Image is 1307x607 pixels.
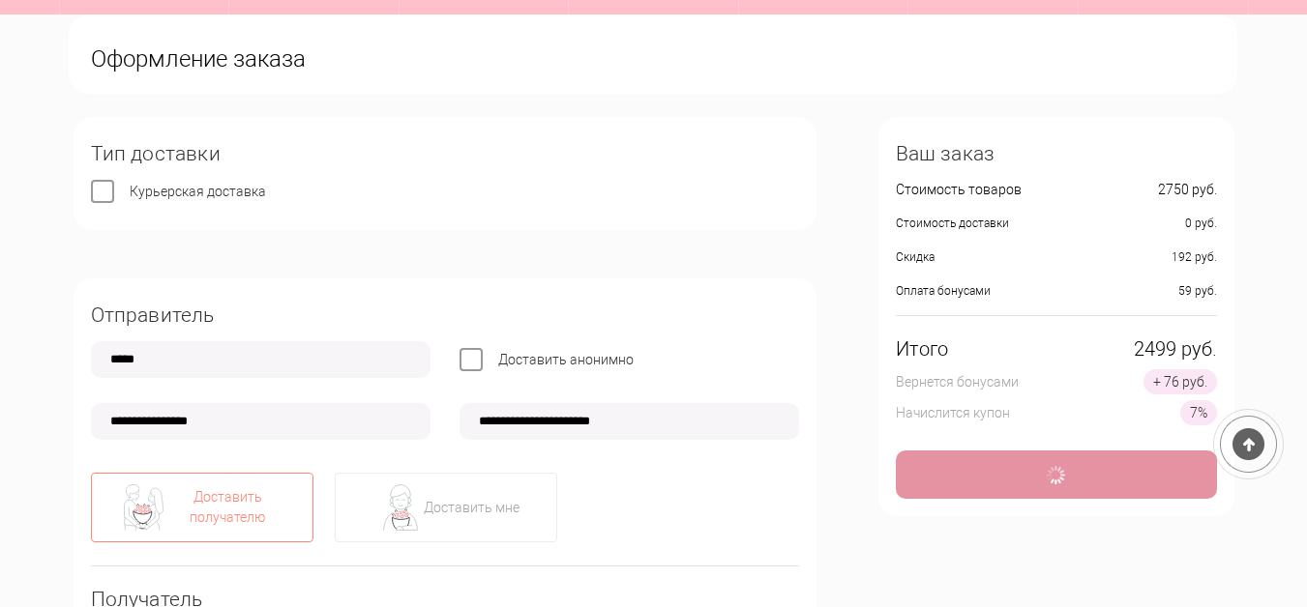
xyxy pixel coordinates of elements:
[896,180,1022,200] div: Стоимость товаров
[896,372,1019,392] div: Вернется бонусами
[166,487,289,528] div: Доставить получателю
[498,352,634,367] span: Доставить анонимно
[896,214,1009,234] div: Стоимость доставки
[1172,247,1217,268] div: 192 руб.
[1158,180,1217,200] div: 2750 руб.
[1180,400,1217,425] div: 7%
[896,403,1010,423] div: Начислится купон
[91,305,799,326] div: Отправитель
[896,339,948,360] div: Итого
[896,144,1217,164] div: Ваш заказ
[896,247,935,268] div: Скидка
[1134,339,1217,360] div: 2499 руб.
[896,281,991,302] div: Оплата бонусами
[424,498,520,518] div: Доставить мне
[130,184,266,199] span: Курьерская доставка
[91,144,799,164] div: Тип доставки
[896,450,1217,499] div: Оформить заказ
[1185,214,1217,234] div: 0 руб.
[1178,281,1217,302] div: 59 руб.
[69,14,1237,94] h1: Оформление заказа
[1144,369,1217,394] div: + 76 руб.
